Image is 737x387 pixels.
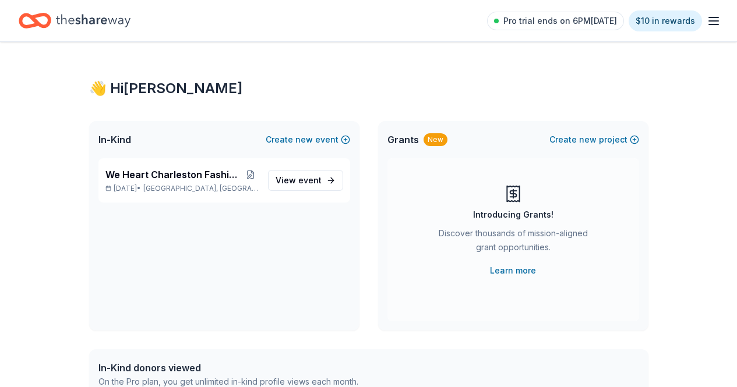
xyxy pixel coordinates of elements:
[579,133,597,147] span: new
[487,12,624,30] a: Pro trial ends on 6PM[DATE]
[266,133,350,147] button: Createnewevent
[549,133,639,147] button: Createnewproject
[105,168,242,182] span: We Heart Charleston Fashion Show Benefit
[276,173,322,187] span: View
[473,208,553,222] div: Introducing Grants!
[19,7,131,34] a: Home
[98,361,358,375] div: In-Kind donors viewed
[298,175,322,185] span: event
[143,184,258,193] span: [GEOGRAPHIC_DATA], [GEOGRAPHIC_DATA]
[295,133,313,147] span: new
[105,184,259,193] p: [DATE] •
[629,10,702,31] a: $10 in rewards
[503,14,617,28] span: Pro trial ends on 6PM[DATE]
[89,79,648,98] div: 👋 Hi [PERSON_NAME]
[98,133,131,147] span: In-Kind
[424,133,447,146] div: New
[387,133,419,147] span: Grants
[268,170,343,191] a: View event
[490,264,536,278] a: Learn more
[434,226,593,259] div: Discover thousands of mission-aligned grant opportunities.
